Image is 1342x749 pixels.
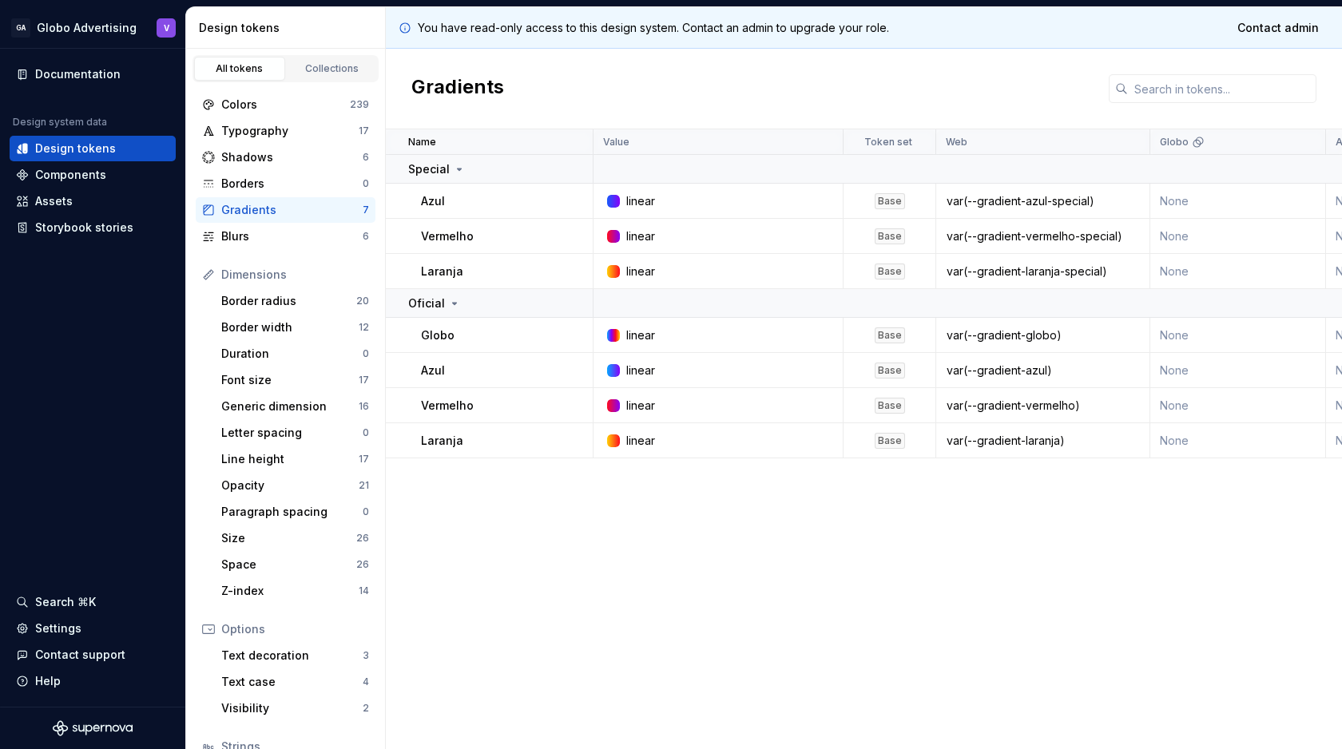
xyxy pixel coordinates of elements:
[10,642,176,668] button: Contact support
[221,372,359,388] div: Font size
[421,193,445,209] p: Azul
[937,433,1149,449] div: var(--gradient-laranja)
[626,193,655,209] div: linear
[215,525,375,551] a: Size26
[35,141,116,157] div: Design tokens
[626,327,655,343] div: linear
[356,532,369,545] div: 26
[215,367,375,393] a: Font size17
[35,220,133,236] div: Storybook stories
[221,202,363,218] div: Gradients
[35,673,61,689] div: Help
[1237,20,1319,36] span: Contact admin
[626,398,655,414] div: linear
[363,230,369,243] div: 6
[408,161,450,177] p: Special
[37,20,137,36] div: Globo Advertising
[363,177,369,190] div: 0
[221,123,359,139] div: Typography
[215,473,375,498] a: Opacity21
[363,426,369,439] div: 0
[221,425,363,441] div: Letter spacing
[215,695,375,721] a: Visibility2
[363,649,369,662] div: 3
[937,228,1149,244] div: var(--gradient-vermelho-special)
[626,433,655,449] div: linear
[215,288,375,314] a: Border radius20
[215,420,375,446] a: Letter spacing0
[421,228,474,244] p: Vermelho
[1150,219,1326,254] td: None
[221,648,363,664] div: Text decoration
[356,295,369,307] div: 20
[875,327,905,343] div: Base
[221,346,363,362] div: Duration
[1160,136,1189,149] p: Globo
[215,578,375,604] a: Z-index14
[408,136,436,149] p: Name
[215,446,375,472] a: Line height17
[221,149,363,165] div: Shadows
[35,193,73,209] div: Assets
[937,264,1149,279] div: var(--gradient-laranja-special)
[363,702,369,715] div: 2
[421,398,474,414] p: Vermelho
[359,585,369,597] div: 14
[359,374,369,386] div: 17
[221,530,356,546] div: Size
[221,557,356,573] div: Space
[221,293,356,309] div: Border radius
[350,98,369,111] div: 239
[875,363,905,378] div: Base
[937,327,1149,343] div: var(--gradient-globo)
[35,66,121,82] div: Documentation
[937,363,1149,378] div: var(--gradient-azul)
[221,674,363,690] div: Text case
[199,20,379,36] div: Design tokens
[946,136,967,149] p: Web
[221,451,359,467] div: Line height
[864,136,912,149] p: Token set
[363,151,369,164] div: 6
[1150,353,1326,388] td: None
[603,136,629,149] p: Value
[221,319,359,335] div: Border width
[221,267,369,283] div: Dimensions
[418,20,889,36] p: You have read-only access to this design system. Contact an admin to upgrade your role.
[292,62,372,75] div: Collections
[215,394,375,419] a: Generic dimension16
[196,118,375,144] a: Typography17
[196,197,375,223] a: Gradients7
[196,145,375,170] a: Shadows6
[10,136,176,161] a: Design tokens
[215,499,375,525] a: Paragraph spacing0
[937,193,1149,209] div: var(--gradient-azul-special)
[1150,254,1326,289] td: None
[10,215,176,240] a: Storybook stories
[221,700,363,716] div: Visibility
[359,400,369,413] div: 16
[1150,388,1326,423] td: None
[408,295,445,311] p: Oficial
[875,433,905,449] div: Base
[221,478,359,493] div: Opacity
[215,669,375,695] a: Text case4
[221,228,363,244] div: Blurs
[10,668,176,694] button: Help
[359,321,369,334] div: 12
[215,643,375,668] a: Text decoration3
[875,264,905,279] div: Base
[937,398,1149,414] div: var(--gradient-vermelho)
[10,616,176,641] a: Settings
[221,504,363,520] div: Paragraph spacing
[35,594,96,610] div: Search ⌘K
[411,74,504,103] h2: Gradients
[200,62,280,75] div: All tokens
[215,552,375,577] a: Space26
[1150,184,1326,219] td: None
[626,363,655,378] div: linear
[626,228,655,244] div: linear
[10,589,176,615] button: Search ⌘K
[359,125,369,137] div: 17
[13,116,107,129] div: Design system data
